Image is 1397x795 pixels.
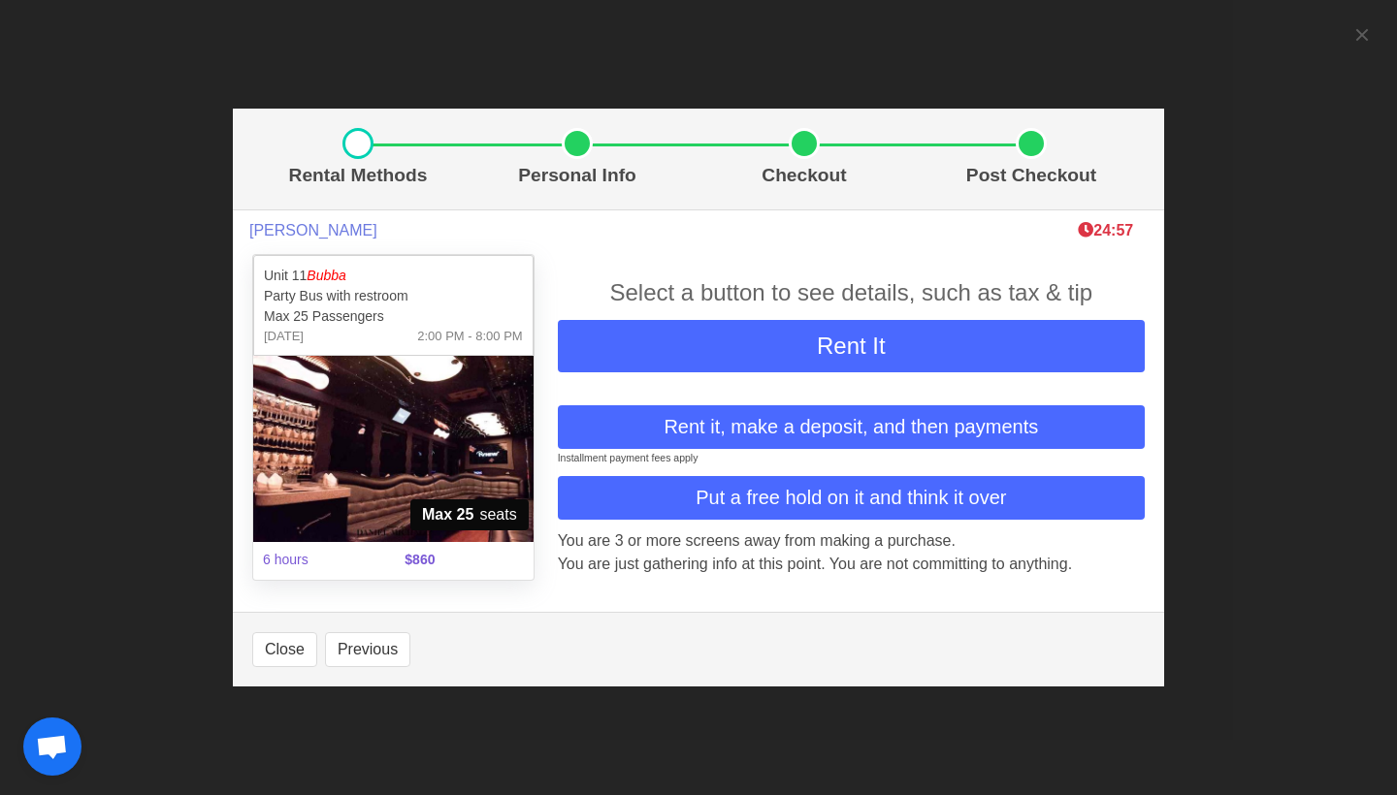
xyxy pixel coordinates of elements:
p: Unit 11 [264,266,523,286]
button: Rent it, make a deposit, and then payments [558,405,1145,449]
span: [PERSON_NAME] [249,221,377,239]
span: seats [410,499,529,530]
p: Party Bus with restroom [264,286,523,306]
p: Rental Methods [260,162,456,190]
span: Put a free hold on it and think it over [696,483,1006,512]
img: 11%2002.jpg [253,356,534,542]
div: Select a button to see details, such as tax & tip [558,275,1145,310]
span: [DATE] [264,327,304,346]
p: Checkout [698,162,910,190]
span: 6 hours [251,538,393,582]
b: 24:57 [1078,222,1133,238]
small: Installment payment fees apply [558,452,698,463]
span: Rent It [817,333,886,359]
span: The clock is ticking ⁠— this timer shows how long we'll hold this limo during checkout. If time r... [1078,222,1133,238]
span: 2:00 PM - 8:00 PM [417,327,522,346]
p: You are 3 or more screens away from making a purchase. [558,529,1145,553]
span: Rent it, make a deposit, and then payments [664,412,1038,441]
button: Close [252,632,317,667]
p: Personal Info [471,162,683,190]
p: You are just gathering info at this point. You are not committing to anything. [558,553,1145,576]
p: Post Checkout [926,162,1137,190]
em: Bubba [307,268,345,283]
p: Max 25 Passengers [264,306,523,327]
button: Rent It [558,320,1145,372]
strong: Max 25 [422,503,473,526]
div: Open chat [23,717,81,776]
button: Previous [325,632,410,667]
button: Put a free hold on it and think it over [558,476,1145,520]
